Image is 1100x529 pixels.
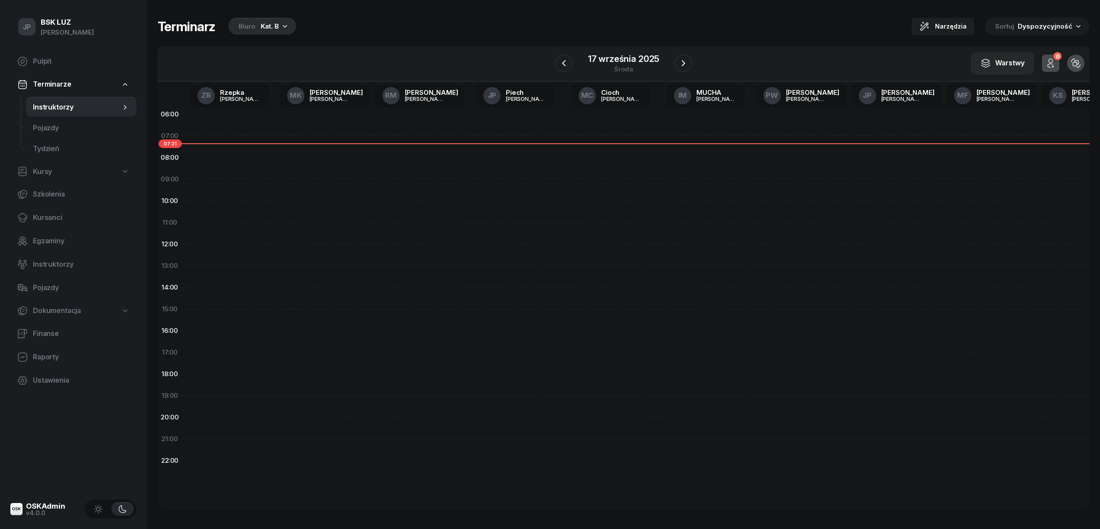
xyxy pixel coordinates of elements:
[375,84,465,107] a: RM[PERSON_NAME][PERSON_NAME]
[405,96,446,102] div: [PERSON_NAME]
[852,84,941,107] a: JP[PERSON_NAME][PERSON_NAME]
[977,96,1018,102] div: [PERSON_NAME]
[33,56,129,67] span: Pulpit
[41,27,94,38] div: [PERSON_NAME]
[977,89,1030,96] div: [PERSON_NAME]
[786,89,839,96] div: [PERSON_NAME]
[226,18,296,35] button: BiuroKat. B
[261,21,279,32] div: Kat. B
[33,352,129,363] span: Raporty
[33,212,129,223] span: Kursanci
[667,84,745,107] a: IMMUCHA[PERSON_NAME]
[33,189,129,200] span: Szkolenia
[33,259,129,270] span: Instruktorzy
[405,89,458,96] div: [PERSON_NAME]
[220,96,262,102] div: [PERSON_NAME]
[158,320,182,342] div: 16:00
[26,510,65,516] div: v4.0.0
[980,58,1025,69] div: Warstwy
[506,96,547,102] div: [PERSON_NAME]
[10,184,136,205] a: Szkolenia
[158,147,182,168] div: 08:00
[158,406,182,428] div: 20:00
[310,89,363,96] div: [PERSON_NAME]
[280,84,370,107] a: MK[PERSON_NAME][PERSON_NAME]
[912,18,974,35] button: Narzędzia
[863,92,872,99] span: JP
[26,503,65,510] div: OSKAdmin
[10,301,136,321] a: Dokumentacja
[10,231,136,252] a: Egzaminy
[23,23,32,31] span: JP
[33,282,129,294] span: Pojazdy
[506,89,547,96] div: Piech
[488,92,497,99] span: JP
[10,74,136,94] a: Terminarze
[33,166,52,177] span: Kursy
[33,102,121,113] span: Instruktorzy
[33,123,129,134] span: Pojazdy
[995,21,1016,32] span: Sortuj
[957,92,968,99] span: MF
[696,89,738,96] div: MUCHA
[290,92,302,99] span: MK
[158,428,182,450] div: 21:00
[158,298,182,320] div: 15:00
[757,84,846,107] a: PW[PERSON_NAME][PERSON_NAME]
[158,342,182,363] div: 17:00
[158,450,182,471] div: 22:00
[158,212,182,233] div: 11:00
[220,89,262,96] div: Rzepka
[10,207,136,228] a: Kursanci
[971,52,1034,74] button: Warstwy
[158,385,182,406] div: 19:00
[766,92,778,99] span: PW
[581,92,594,99] span: MC
[10,51,136,72] a: Pulpit
[158,363,182,385] div: 18:00
[10,162,136,182] a: Kursy
[33,328,129,339] span: Finanse
[191,84,269,107] a: ZRRzepka[PERSON_NAME]
[158,255,182,277] div: 13:00
[10,370,136,391] a: Ustawienia
[158,190,182,212] div: 10:00
[158,125,182,147] div: 07:00
[588,55,659,63] div: 17 września 2025
[26,97,136,118] a: Instruktorzy
[41,19,94,26] div: BSK LUZ
[26,139,136,159] a: Tydzień
[696,96,738,102] div: [PERSON_NAME]
[158,103,182,125] div: 06:00
[786,96,828,102] div: [PERSON_NAME]
[10,323,136,344] a: Finanse
[33,305,81,316] span: Dokumentacja
[1042,55,1059,72] button: 0
[601,96,643,102] div: [PERSON_NAME]
[10,277,136,298] a: Pojazdy
[1018,22,1072,30] span: Dyspozycyjność
[985,17,1090,35] button: Sortuj Dyspozycyjność
[158,19,215,34] h1: Terminarz
[159,139,182,148] span: 07:21
[678,92,687,99] span: IM
[1053,52,1061,61] div: 0
[10,254,136,275] a: Instruktorzy
[385,92,397,99] span: RM
[476,84,554,107] a: JPPiech[PERSON_NAME]
[33,235,129,247] span: Egzaminy
[572,84,650,107] a: MCCioch[PERSON_NAME]
[26,118,136,139] a: Pojazdy
[947,84,1037,107] a: MF[PERSON_NAME][PERSON_NAME]
[588,66,659,72] div: środa
[881,96,923,102] div: [PERSON_NAME]
[10,503,23,515] img: logo-xs@2x.png
[310,96,351,102] div: [PERSON_NAME]
[33,79,71,90] span: Terminarze
[33,375,129,386] span: Ustawienia
[601,89,643,96] div: Cioch
[935,21,967,32] span: Narzędzia
[881,89,935,96] div: [PERSON_NAME]
[201,92,211,99] span: ZR
[158,233,182,255] div: 12:00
